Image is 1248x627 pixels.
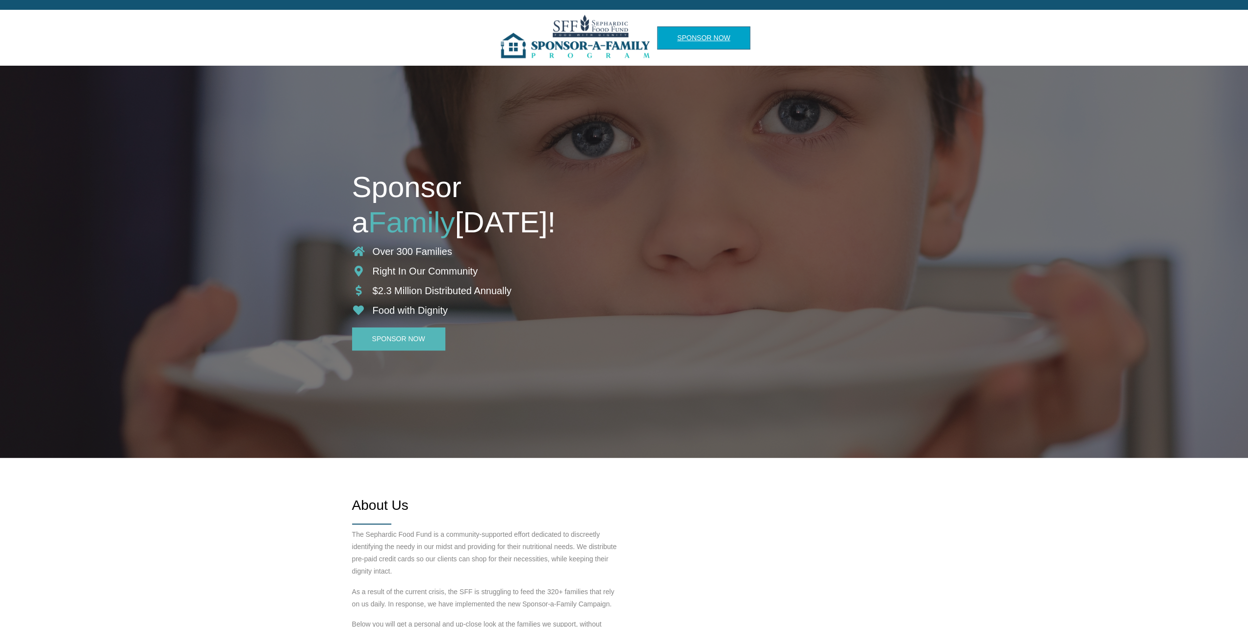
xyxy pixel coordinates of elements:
span: Family [368,206,455,239]
li: Over 300 Families [352,244,663,259]
p: The Sephardic Food Fund is a community-supported effort dedicated to discreetly identifying the n... [352,528,617,578]
a: Sponsor Now [657,26,750,50]
li: Right In Our Community [352,264,663,278]
h3: About Us [352,497,617,525]
a: Sponsor Now [352,327,445,351]
img: img [498,10,657,66]
li: Food with Dignity [352,303,663,318]
p: As a result of the current crisis, the SFF is struggling to feed the 320+ families that rely on u... [352,586,617,610]
li: $2.3 Million Distributed Annually [352,283,663,298]
h1: Sponsor a [DATE]! [352,170,663,240]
